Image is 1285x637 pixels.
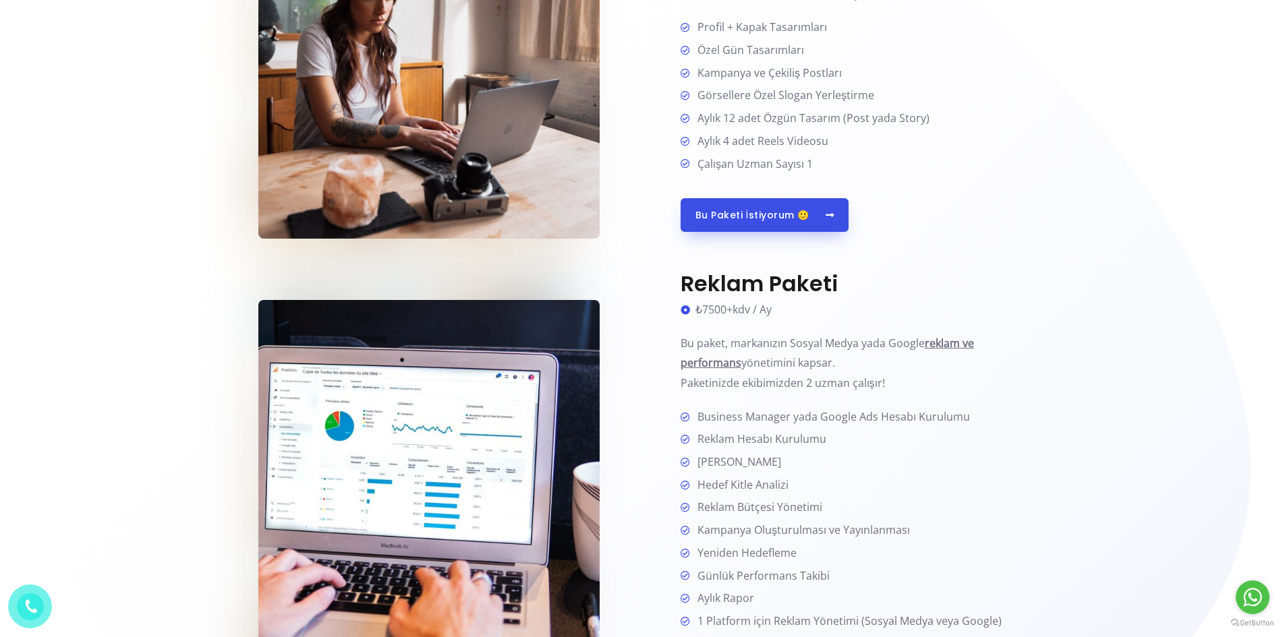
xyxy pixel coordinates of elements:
a: Bu Paketi İstiyorum 🙂 [681,198,849,232]
span: Günlük Performans Takibi [692,566,830,586]
span: Aylık 12 adet Özgün Tasarım (Post yada Story) [692,109,930,129]
span: Aylık 4 adet Reels Videosu [692,131,828,152]
span: Hedef Kitle Analizi [692,475,789,495]
span: ₺7500+kdv / Ay [692,300,772,320]
span: Kampanya ve Çekiliş Postları [692,63,842,84]
h3: Reklam Paketi [681,271,1027,297]
span: 1 Platform için Reklam Yönetimi (Sosyal Medya veya Google) [692,611,1002,632]
span: [PERSON_NAME] [692,452,781,473]
span: Yeniden Hedefleme [692,543,797,564]
img: phone.png [22,598,39,615]
a: Go to whatsapp [1236,580,1269,614]
span: Reklam Hesabı Kurulumu [692,429,826,450]
span: Aylık Rapor [692,588,754,609]
span: Görsellere Özel Slogan Yerleştirme [692,86,874,106]
span: Reklam Bütçesi Yönetimi [692,497,822,518]
span: Özel Gün Tasarımları [692,40,804,61]
span: Kampanya Oluşturulması ve Yayınlanması [692,520,910,541]
span: Business Manager yada Google Ads Hesabı Kurulumu [692,407,970,427]
span: Profil + Kapak Tasarımları [692,18,827,38]
span: Bu Paketi İstiyorum 🙂 [695,210,809,220]
span: Çalışan Uzman Sayısı 1 [692,154,813,175]
a: Go to GetButton.io website [1231,619,1274,628]
p: Bu paket, markanızın Sosyal Medya yada Google yönetimini kapsar. Paketinizde ekibimizden 2 uzman ... [681,334,1027,394]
